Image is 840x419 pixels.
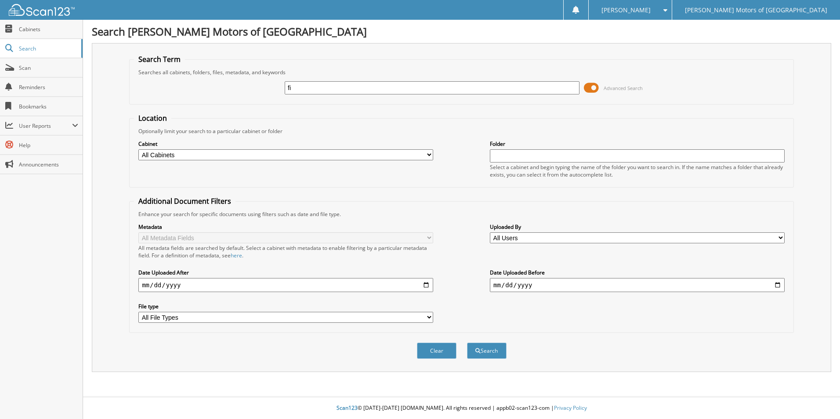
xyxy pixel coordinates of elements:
[19,45,77,52] span: Search
[19,83,78,91] span: Reminders
[685,7,827,13] span: [PERSON_NAME] Motors of [GEOGRAPHIC_DATA]
[134,113,171,123] legend: Location
[134,210,789,218] div: Enhance your search for specific documents using filters such as date and file type.
[9,4,75,16] img: scan123-logo-white.svg
[138,278,433,292] input: start
[138,244,433,259] div: All metadata fields are searched by default. Select a cabinet with metadata to enable filtering b...
[490,163,785,178] div: Select a cabinet and begin typing the name of the folder you want to search in. If the name match...
[19,25,78,33] span: Cabinets
[19,141,78,149] span: Help
[134,69,789,76] div: Searches all cabinets, folders, files, metadata, and keywords
[134,127,789,135] div: Optionally limit your search to a particular cabinet or folder
[83,397,840,419] div: © [DATE]-[DATE] [DOMAIN_NAME]. All rights reserved | appb02-scan123-com |
[490,278,785,292] input: end
[604,85,643,91] span: Advanced Search
[138,303,433,310] label: File type
[601,7,651,13] span: [PERSON_NAME]
[337,404,358,412] span: Scan123
[467,343,507,359] button: Search
[138,140,433,148] label: Cabinet
[138,269,433,276] label: Date Uploaded After
[19,103,78,110] span: Bookmarks
[231,252,242,259] a: here
[19,64,78,72] span: Scan
[134,196,235,206] legend: Additional Document Filters
[490,269,785,276] label: Date Uploaded Before
[92,24,831,39] h1: Search [PERSON_NAME] Motors of [GEOGRAPHIC_DATA]
[554,404,587,412] a: Privacy Policy
[490,140,785,148] label: Folder
[19,161,78,168] span: Announcements
[134,54,185,64] legend: Search Term
[417,343,456,359] button: Clear
[19,122,72,130] span: User Reports
[490,223,785,231] label: Uploaded By
[138,223,433,231] label: Metadata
